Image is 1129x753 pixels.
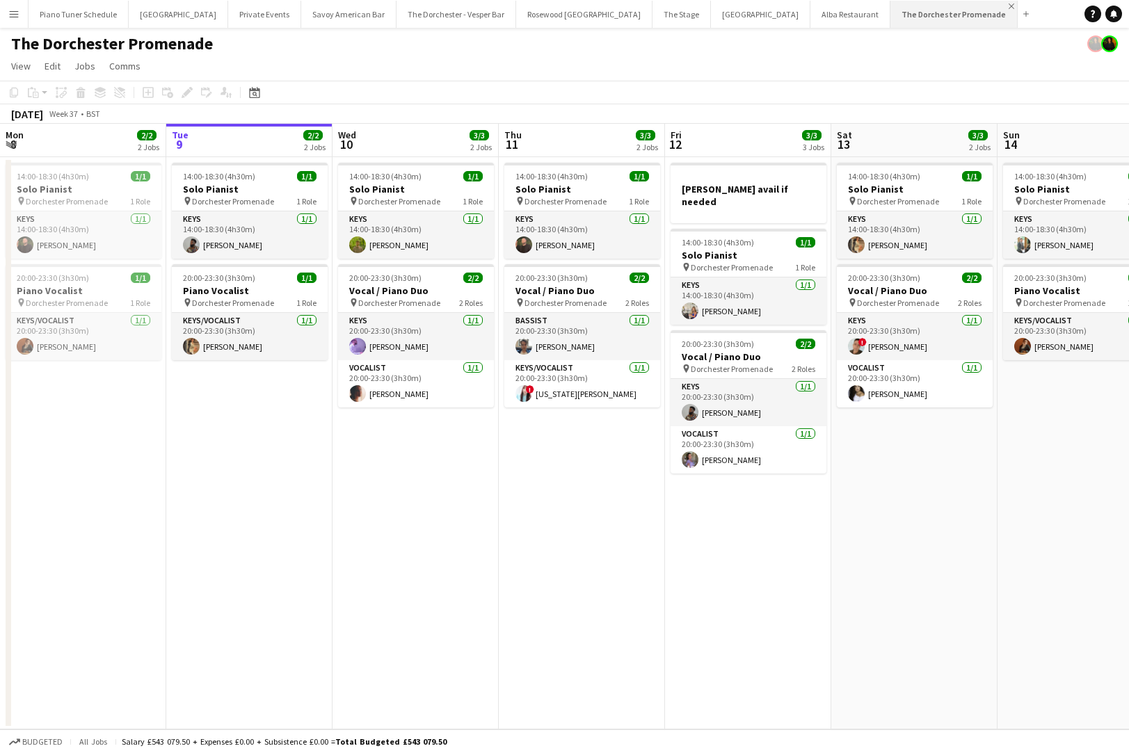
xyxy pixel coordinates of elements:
span: Dorchester Promenade [691,262,773,273]
app-job-card: 20:00-23:30 (3h30m)1/1Piano Vocalist Dorchester Promenade1 RoleKeys/Vocalist1/120:00-23:30 (3h30m... [6,264,161,360]
app-job-card: 14:00-18:30 (4h30m)1/1Solo Pianist Dorchester Promenade1 RoleKeys1/114:00-18:30 (4h30m)[PERSON_NAME] [671,229,826,325]
span: 1 Role [296,196,317,207]
span: Dorchester Promenade [192,298,274,308]
span: 1 Role [130,298,150,308]
span: Sun [1003,129,1020,141]
button: The Stage [652,1,711,28]
span: Comms [109,60,141,72]
app-card-role: Keys/Vocalist1/120:00-23:30 (3h30m)![US_STATE][PERSON_NAME] [504,360,660,407]
div: 3 Jobs [803,142,824,152]
span: 1 Role [463,196,483,207]
span: Sat [837,129,852,141]
h3: Vocal / Piano Duo [837,284,993,297]
span: 9 [170,136,189,152]
app-card-role: Keys1/114:00-18:30 (4h30m)[PERSON_NAME] [172,211,328,259]
h3: Piano Vocalist [6,284,161,297]
span: 11 [502,136,522,152]
app-card-role: Keys1/114:00-18:30 (4h30m)[PERSON_NAME] [671,277,826,325]
span: 2/2 [303,130,323,140]
app-job-card: 20:00-23:30 (3h30m)2/2Vocal / Piano Duo Dorchester Promenade2 RolesBassist1/120:00-23:30 (3h30m)[... [504,264,660,407]
app-job-card: 14:00-18:30 (4h30m)1/1Solo Pianist Dorchester Promenade1 RoleKeys1/114:00-18:30 (4h30m)[PERSON_NAME] [6,163,161,259]
span: Wed [338,129,356,141]
h3: [PERSON_NAME] avail if needed [671,183,826,208]
div: 14:00-18:30 (4h30m)1/1Solo Pianist Dorchester Promenade1 RoleKeys1/114:00-18:30 (4h30m)[PERSON_NAME] [172,163,328,259]
span: Jobs [74,60,95,72]
span: Budgeted [22,737,63,747]
span: 1 Role [629,196,649,207]
span: 1 Role [795,262,815,273]
app-card-role: Keys1/120:00-23:30 (3h30m)![PERSON_NAME] [837,313,993,360]
h3: Vocal / Piano Duo [338,284,494,297]
button: Alba Restaurant [810,1,890,28]
span: 8 [3,136,24,152]
span: 2/2 [962,273,982,283]
span: 1/1 [297,273,317,283]
span: Dorchester Promenade [857,196,939,207]
span: Mon [6,129,24,141]
app-card-role: Bassist1/120:00-23:30 (3h30m)[PERSON_NAME] [504,313,660,360]
span: 2/2 [463,273,483,283]
span: 1/1 [297,171,317,181]
span: 1 Role [130,196,150,207]
span: 14 [1001,136,1020,152]
span: Edit [45,60,61,72]
span: 14:00-18:30 (4h30m) [682,237,754,248]
div: 14:00-18:30 (4h30m)1/1Solo Pianist Dorchester Promenade1 RoleKeys1/114:00-18:30 (4h30m)[PERSON_NAME] [504,163,660,259]
span: ! [526,385,534,394]
span: 13 [835,136,852,152]
span: 10 [336,136,356,152]
h3: Piano Vocalist [172,284,328,297]
span: View [11,60,31,72]
span: 20:00-23:30 (3h30m) [183,273,255,283]
span: 3/3 [968,130,988,140]
app-job-card: [PERSON_NAME] avail if needed [671,163,826,223]
span: 1/1 [796,237,815,248]
span: 20:00-23:30 (3h30m) [515,273,588,283]
h3: Solo Pianist [338,183,494,195]
span: 2 Roles [958,298,982,308]
app-card-role: Keys1/114:00-18:30 (4h30m)[PERSON_NAME] [504,211,660,259]
span: 1/1 [131,273,150,283]
app-card-role: Keys1/120:00-23:30 (3h30m)[PERSON_NAME] [338,313,494,360]
span: 2 Roles [792,364,815,374]
div: 14:00-18:30 (4h30m)1/1Solo Pianist Dorchester Promenade1 RoleKeys1/114:00-18:30 (4h30m)[PERSON_NAME] [837,163,993,259]
span: Thu [504,129,522,141]
app-card-role: Keys1/114:00-18:30 (4h30m)[PERSON_NAME] [837,211,993,259]
span: 1/1 [131,171,150,181]
h3: Vocal / Piano Duo [671,350,826,363]
app-job-card: 20:00-23:30 (3h30m)1/1Piano Vocalist Dorchester Promenade1 RoleKeys/Vocalist1/120:00-23:30 (3h30m... [172,264,328,360]
span: 14:00-18:30 (4h30m) [17,171,89,181]
app-job-card: 20:00-23:30 (3h30m)2/2Vocal / Piano Duo Dorchester Promenade2 RolesKeys1/120:00-23:30 (3h30m)[PER... [338,264,494,407]
span: Dorchester Promenade [525,298,607,308]
span: Dorchester Promenade [358,298,440,308]
span: 3/3 [636,130,655,140]
span: 14:00-18:30 (4h30m) [183,171,255,181]
button: Piano Tuner Schedule [29,1,129,28]
button: [GEOGRAPHIC_DATA] [129,1,228,28]
span: 2 Roles [625,298,649,308]
span: 2/2 [630,273,649,283]
div: 20:00-23:30 (3h30m)2/2Vocal / Piano Duo Dorchester Promenade2 RolesKeys1/120:00-23:30 (3h30m)![PE... [837,264,993,407]
app-card-role: Vocalist1/120:00-23:30 (3h30m)[PERSON_NAME] [671,426,826,473]
div: 2 Jobs [470,142,492,152]
a: Jobs [69,57,101,75]
span: 20:00-23:30 (3h30m) [349,273,422,283]
h1: The Dorchester Promenade [11,33,213,54]
span: 20:00-23:30 (3h30m) [848,273,920,283]
span: Week 37 [46,108,81,119]
span: Total Budgeted £543 079.50 [335,736,447,747]
div: 2 Jobs [304,142,326,152]
a: Comms [104,57,146,75]
span: 14:00-18:30 (4h30m) [515,171,588,181]
app-job-card: 14:00-18:30 (4h30m)1/1Solo Pianist Dorchester Promenade1 RoleKeys1/114:00-18:30 (4h30m)[PERSON_NAME] [338,163,494,259]
h3: Solo Pianist [504,183,660,195]
button: Savoy American Bar [301,1,397,28]
span: 12 [668,136,682,152]
div: [DATE] [11,107,43,121]
app-user-avatar: Celine Amara [1101,35,1118,52]
span: 1 Role [961,196,982,207]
